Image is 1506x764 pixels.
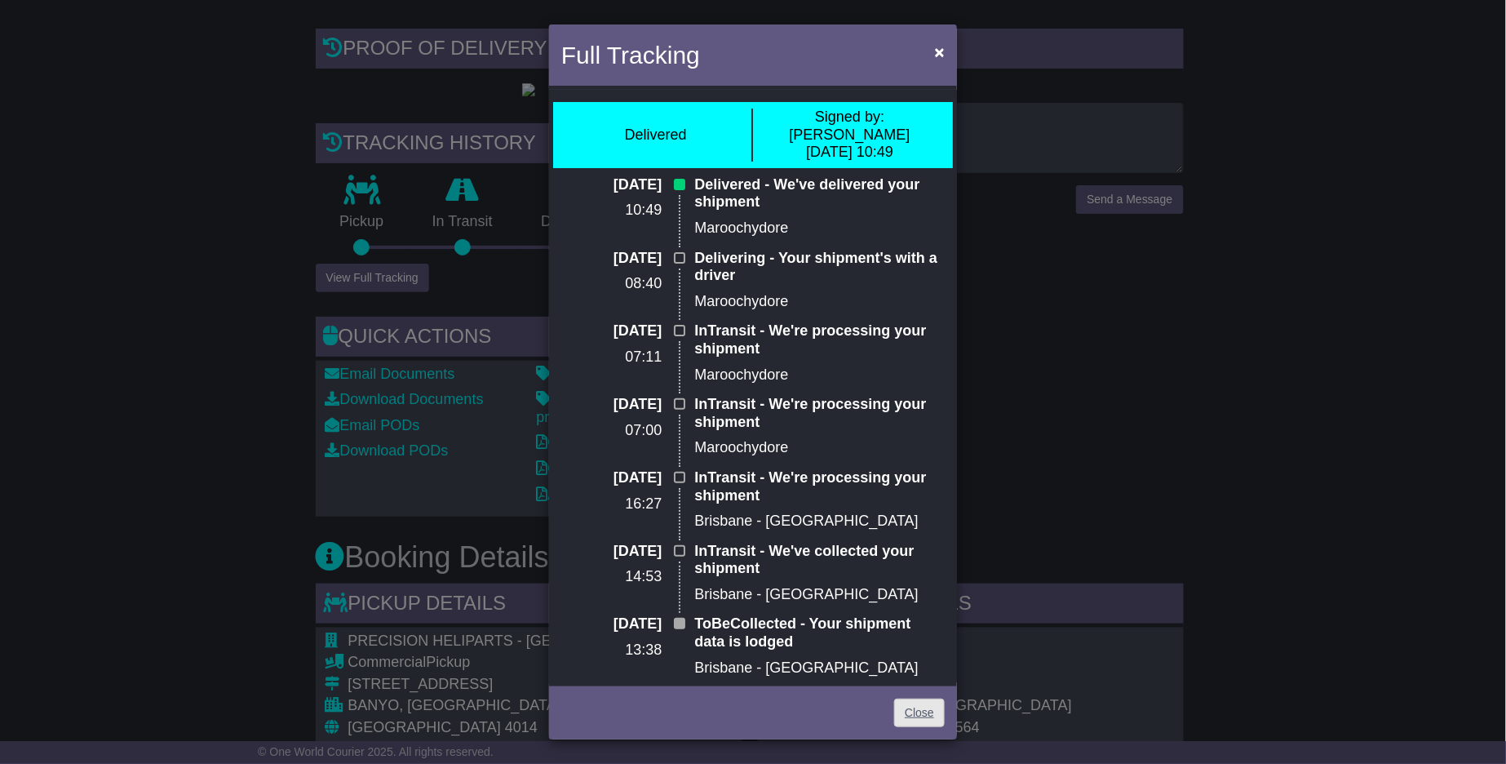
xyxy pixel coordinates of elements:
p: Delivered - We've delivered your shipment [694,176,945,211]
p: Brisbane - [GEOGRAPHIC_DATA] [694,586,945,604]
p: [DATE] [561,322,662,340]
div: [PERSON_NAME] [DATE] 10:49 [761,109,938,162]
h4: Full Tracking [561,37,700,73]
p: Delivering - Your shipment's with a driver [694,250,945,285]
p: 14:53 [561,568,662,586]
p: InTransit - We're processing your shipment [694,396,945,431]
span: Signed by: [815,109,884,125]
p: [DATE] [561,396,662,414]
p: 07:11 [561,349,662,366]
p: ToBeCollected - Your shipment data is lodged [694,615,945,651]
p: 16:27 [561,495,662,513]
span: × [935,42,945,61]
div: Delivered [624,127,686,144]
p: Brisbane - [GEOGRAPHIC_DATA] [694,513,945,531]
p: Brisbane - [GEOGRAPHIC_DATA] [694,660,945,677]
p: InTransit - We're processing your shipment [694,322,945,358]
p: 07:00 [561,422,662,440]
p: Maroochydore [694,293,945,311]
p: Maroochydore [694,439,945,457]
p: 10:49 [561,202,662,220]
button: Close [927,35,953,69]
p: [DATE] [561,543,662,561]
p: 08:40 [561,275,662,293]
p: InTransit - We're processing your shipment [694,469,945,504]
p: 13:38 [561,642,662,660]
p: [DATE] [561,250,662,268]
p: [DATE] [561,469,662,487]
p: [DATE] [561,615,662,633]
p: InTransit - We've collected your shipment [694,543,945,578]
a: Close [894,699,945,727]
p: Maroochydore [694,366,945,384]
p: Maroochydore [694,220,945,238]
p: [DATE] [561,176,662,194]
